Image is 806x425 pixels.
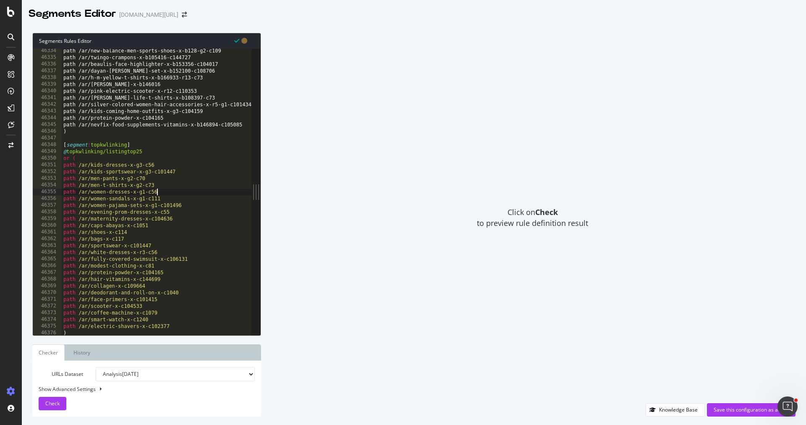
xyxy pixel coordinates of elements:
div: 46373 [33,310,62,316]
div: 46343 [33,108,62,115]
div: 46348 [33,142,62,148]
span: Check [45,400,60,407]
div: 46370 [33,289,62,296]
strong: Check [535,207,558,217]
div: 46346 [33,128,62,135]
div: 46349 [33,148,62,155]
a: History [67,344,97,361]
div: 46358 [33,209,62,215]
div: 46362 [33,236,62,242]
div: 46351 [33,162,62,168]
div: 46340 [33,88,62,94]
div: 46352 [33,168,62,175]
div: Knowledge Base [659,406,698,413]
div: Segments Editor [29,7,116,21]
div: 46347 [33,135,62,142]
div: 46344 [33,115,62,121]
div: 46336 [33,61,62,68]
div: 46367 [33,269,62,276]
a: Checker [32,344,65,361]
div: arrow-right-arrow-left [182,12,187,18]
div: 46338 [33,74,62,81]
div: 46374 [33,316,62,323]
div: 46376 [33,330,62,336]
div: Segments Rules Editor [33,33,261,49]
span: Click on to preview rule definition result [477,207,588,228]
div: 46357 [33,202,62,209]
div: 46371 [33,296,62,303]
div: 46368 [33,276,62,283]
div: 46339 [33,81,62,88]
div: 46341 [33,94,62,101]
div: 46337 [33,68,62,74]
button: Check [39,397,66,410]
div: 46350 [33,155,62,162]
div: 46361 [33,229,62,236]
div: 46365 [33,256,62,262]
div: 46335 [33,54,62,61]
div: Show Advanced Settings [32,386,249,393]
div: 46345 [33,121,62,128]
div: 46375 [33,323,62,330]
button: Save this configuration as active [707,403,796,417]
div: 46355 [33,189,62,195]
a: Knowledge Base [646,406,705,413]
div: 46360 [33,222,62,229]
div: 46356 [33,195,62,202]
div: 46354 [33,182,62,189]
div: 46334 [33,47,62,54]
div: 46366 [33,262,62,269]
div: 46353 [33,175,62,182]
button: Knowledge Base [646,403,705,417]
div: [DOMAIN_NAME][URL] [119,10,178,19]
div: 46369 [33,283,62,289]
div: 46363 [33,242,62,249]
span: Syntax is valid [234,37,239,45]
div: 46342 [33,101,62,108]
iframe: Intercom live chat [777,396,798,417]
div: 46359 [33,215,62,222]
span: You have unsaved modifications [241,37,247,45]
div: 46372 [33,303,62,310]
div: Save this configuration as active [714,406,789,413]
label: URLs Dataset [32,367,89,381]
div: 46364 [33,249,62,256]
